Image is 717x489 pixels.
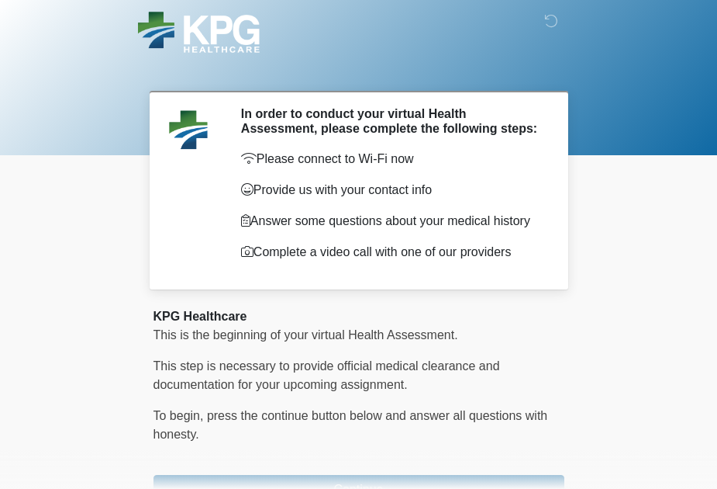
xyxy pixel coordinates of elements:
img: Agent Avatar [165,106,212,153]
div: KPG Healthcare [153,307,564,326]
p: Please connect to Wi-Fi now [241,150,541,168]
p: Provide us with your contact info [241,181,541,199]
h2: In order to conduct your virtual Health Assessment, please complete the following steps: [241,106,541,136]
span: This step is necessary to provide official medical clearance and documentation for your upcoming ... [153,359,500,391]
img: KPG Healthcare Logo [138,12,260,53]
h1: ‎ ‎ ‎ [142,56,576,85]
span: To begin, ﻿﻿﻿﻿﻿﻿﻿﻿﻿﻿﻿﻿﻿﻿﻿﻿﻿press the continue button below and answer all questions with honesty. [153,409,548,441]
p: Complete a video call with one of our providers [241,243,541,262]
p: Answer some questions about your medical history [241,212,541,231]
span: This is the beginning of your virtual Health Assessment. [153,328,458,342]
